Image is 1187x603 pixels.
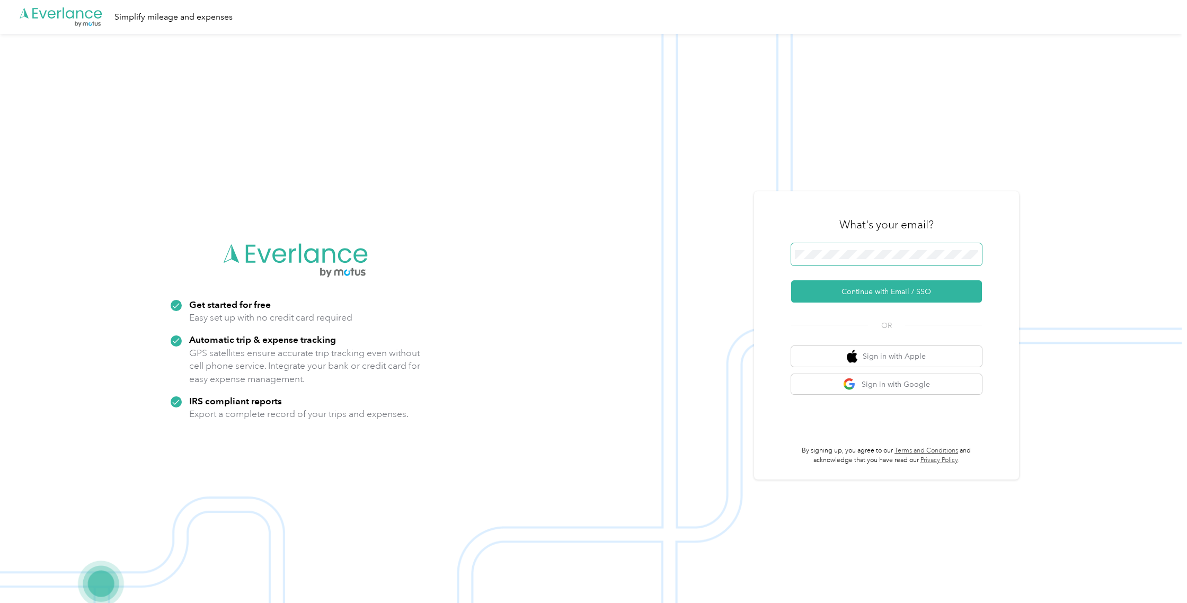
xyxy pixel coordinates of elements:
div: Simplify mileage and expenses [114,11,233,24]
a: Privacy Policy [920,456,958,464]
p: Easy set up with no credit card required [189,311,352,324]
strong: Get started for free [189,299,271,310]
img: apple logo [847,350,857,363]
button: apple logoSign in with Apple [791,346,982,367]
strong: Automatic trip & expense tracking [189,334,336,345]
img: google logo [843,378,856,391]
p: GPS satellites ensure accurate trip tracking even without cell phone service. Integrate your bank... [189,347,421,386]
strong: IRS compliant reports [189,395,282,406]
p: Export a complete record of your trips and expenses. [189,407,409,421]
span: OR [868,320,905,331]
button: google logoSign in with Google [791,374,982,395]
button: Continue with Email / SSO [791,280,982,303]
a: Terms and Conditions [894,447,958,455]
h3: What's your email? [839,217,934,232]
p: By signing up, you agree to our and acknowledge that you have read our . [791,446,982,465]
